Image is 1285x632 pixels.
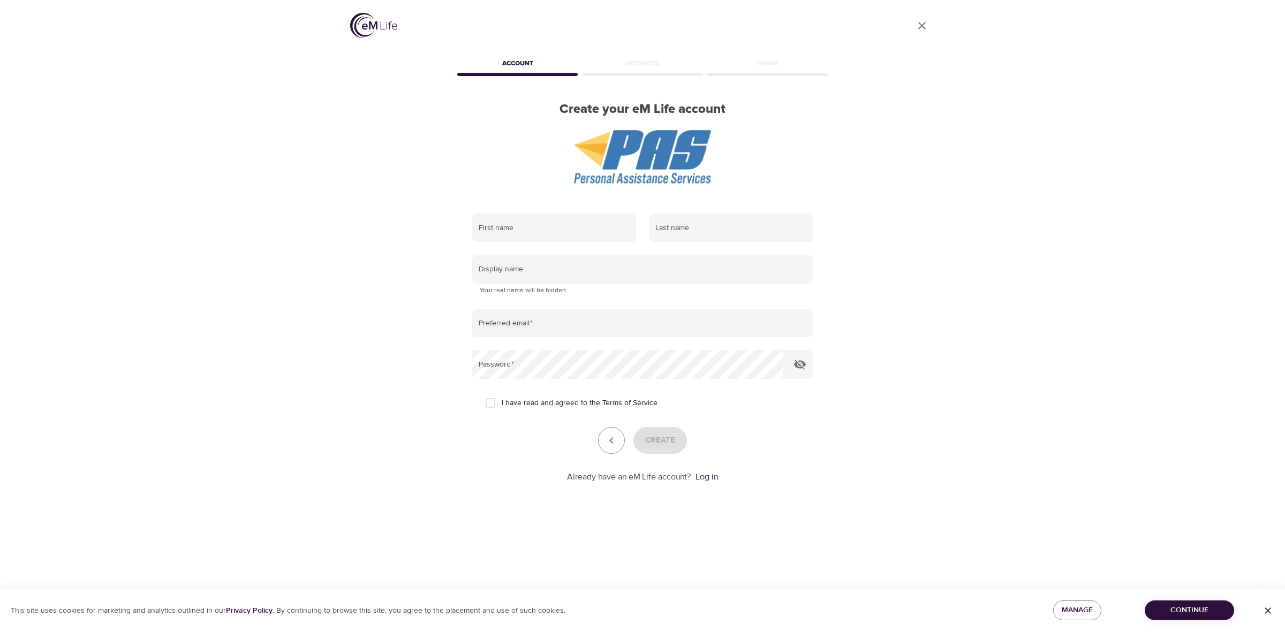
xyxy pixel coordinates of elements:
[1053,600,1101,620] button: Manage
[602,398,657,409] a: Terms of Service
[567,471,691,483] p: Already have an eM Life account?
[350,13,397,38] img: logo
[1062,604,1093,617] span: Manage
[696,471,718,482] a: Log in
[226,606,273,615] a: Privacy Policy
[480,285,805,296] p: Your real name will be hidden.
[574,130,712,184] img: PAS%20logo.png
[1153,604,1226,617] span: Continue
[909,13,935,39] a: close
[455,102,830,117] h2: Create your eM Life account
[502,398,657,409] span: I have read and agreed to the
[1145,600,1234,620] button: Continue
